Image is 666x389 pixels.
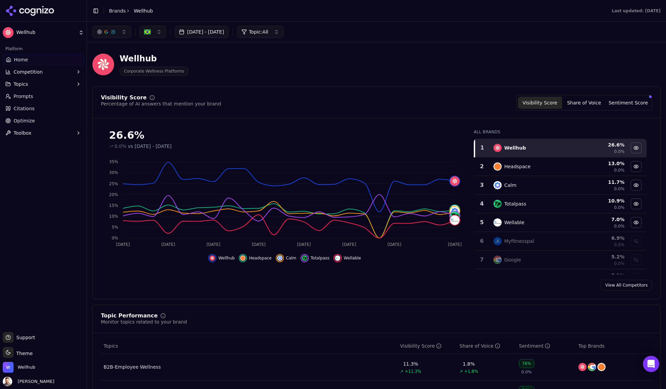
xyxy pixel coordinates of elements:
tspan: [DATE] [116,242,130,247]
img: headspace [597,363,606,371]
tspan: 5% [112,225,118,230]
img: headspace [450,205,460,215]
div: 5.1 % [580,272,625,279]
button: Competition [3,66,84,77]
span: Wellhub [16,30,76,36]
span: Topics [14,81,28,87]
img: Wellhub [3,27,14,38]
span: Wellhub [218,255,235,261]
div: 6.9 % [580,235,625,241]
img: wellhub [493,144,502,152]
img: headspace [240,255,246,261]
tr: 5.1%Show insight timer data [474,269,647,288]
button: Hide headspace data [631,161,642,172]
tspan: 15% [109,203,118,208]
button: Hide wellhub data [631,142,642,153]
div: Platform [3,43,84,54]
div: Topic Performance [101,313,158,318]
div: Sentiment [519,343,550,349]
span: 0.0% [114,143,127,150]
span: Wellhub [134,7,153,14]
img: wellable [335,255,340,261]
tspan: 35% [109,159,118,164]
div: 7 [477,256,487,264]
button: Hide wellhub data [208,254,235,262]
span: 0.0% [614,205,625,210]
button: Share of Voice [562,97,606,109]
div: 3 [477,181,487,189]
tspan: 20% [109,192,118,197]
div: Open Intercom Messenger [643,356,659,372]
a: Citations [3,103,84,114]
tr: 1wellhubWellhub26.6%0.0%Hide wellhub data [474,139,647,157]
span: Support [14,334,35,341]
a: Optimize [3,115,84,126]
img: calm [450,207,460,216]
div: 11.7 % [580,179,625,186]
div: 2 [477,162,487,171]
div: 5 [477,218,487,227]
tspan: [DATE] [388,242,401,247]
nav: breadcrumb [109,7,153,14]
tr: 2headspaceHeadspace13.0%0.0%Hide headspace data [474,157,647,176]
span: Citations [14,105,35,112]
img: totalpass [493,200,502,208]
tspan: [DATE] [342,242,356,247]
tspan: 25% [109,181,118,186]
span: ↗ [400,369,403,374]
img: headspace [493,162,502,171]
button: Open organization switcher [3,362,35,373]
img: Chris Dean [3,377,12,386]
img: wellhub [578,363,587,371]
a: Prompts [3,91,84,102]
img: calm [493,181,502,189]
img: Wellhub [3,362,14,373]
div: Monitor topics related to your brand [101,318,187,325]
div: Visibility Score [400,343,442,349]
div: 5.2 % [580,253,625,260]
span: Topic: All [249,28,268,35]
div: 26.6% [109,129,460,141]
img: totalpass [302,255,307,261]
button: Show myfitnesspal data [631,236,642,247]
button: Toolbox [3,128,84,138]
span: Optimize [14,117,35,124]
img: wellhub [450,176,460,186]
span: Corporate Wellness Platforms [120,67,188,76]
img: totalpass [450,211,460,221]
div: Headspace [504,163,531,170]
span: Topics [104,343,118,349]
a: B2B-Employee Wellness [104,364,161,370]
span: Theme [14,351,33,356]
span: 0.0% [614,261,625,266]
a: Brands [109,8,126,14]
div: All Brands [474,129,647,135]
tspan: 30% [109,170,118,175]
div: 4 [477,200,487,208]
div: 26.6 % [580,141,625,148]
img: wellhub [210,255,215,261]
div: Totalpass [504,200,526,207]
div: Share of Voice [460,343,500,349]
tr: 6myfitnesspalMyfitnesspal6.9%0.0%Show myfitnesspal data [474,232,647,251]
button: Open user button [3,377,54,386]
img: BR [144,28,151,35]
a: Home [3,54,84,65]
span: 0.0% [521,369,532,375]
tspan: 10% [109,214,118,219]
img: google [588,363,596,371]
span: 0.0% [614,149,625,154]
button: Show insight timer data [631,273,642,284]
span: 0.0% [614,223,625,229]
span: Calm [286,255,296,261]
span: Top Brands [578,343,605,349]
span: Competition [14,69,43,75]
span: ↗ [460,369,463,374]
button: Hide wellable data [631,217,642,228]
button: Topics [3,79,84,90]
button: Hide totalpass data [301,254,330,262]
button: Visibility Score [518,97,562,109]
img: google [493,256,502,264]
th: Topics [101,338,397,354]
